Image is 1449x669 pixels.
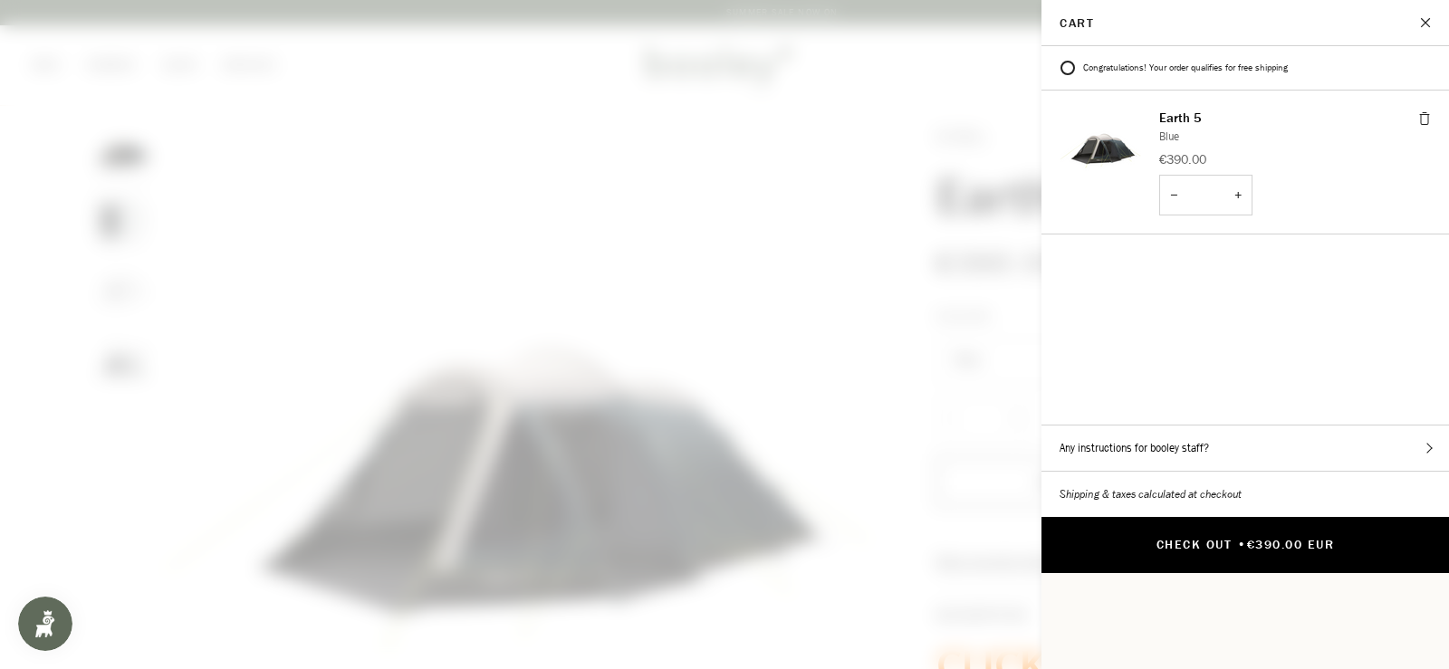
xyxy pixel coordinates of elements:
[1159,150,1431,170] p: €390.00
[1083,62,1288,73] span: Congratulations! Your order qualifies for free shipping
[1060,486,1242,502] em: Shipping & taxes calculated at checkout
[1159,129,1408,145] p: Blue
[1247,536,1335,553] span: €390.00 EUR
[1159,110,1201,127] a: Earth 5
[18,597,72,651] iframe: Button to open loyalty program pop-up
[1052,603,1438,652] iframe: PayPal-paypal
[1060,109,1141,190] img: Earth 5 - Blue
[1041,517,1449,573] button: Check Out •€390.00 EUR
[1223,175,1252,215] button: +
[1159,175,1188,215] button: −
[1060,109,1141,215] a: Earth 5 - Blue
[1041,425,1449,471] button: Any instructions for booley staff?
